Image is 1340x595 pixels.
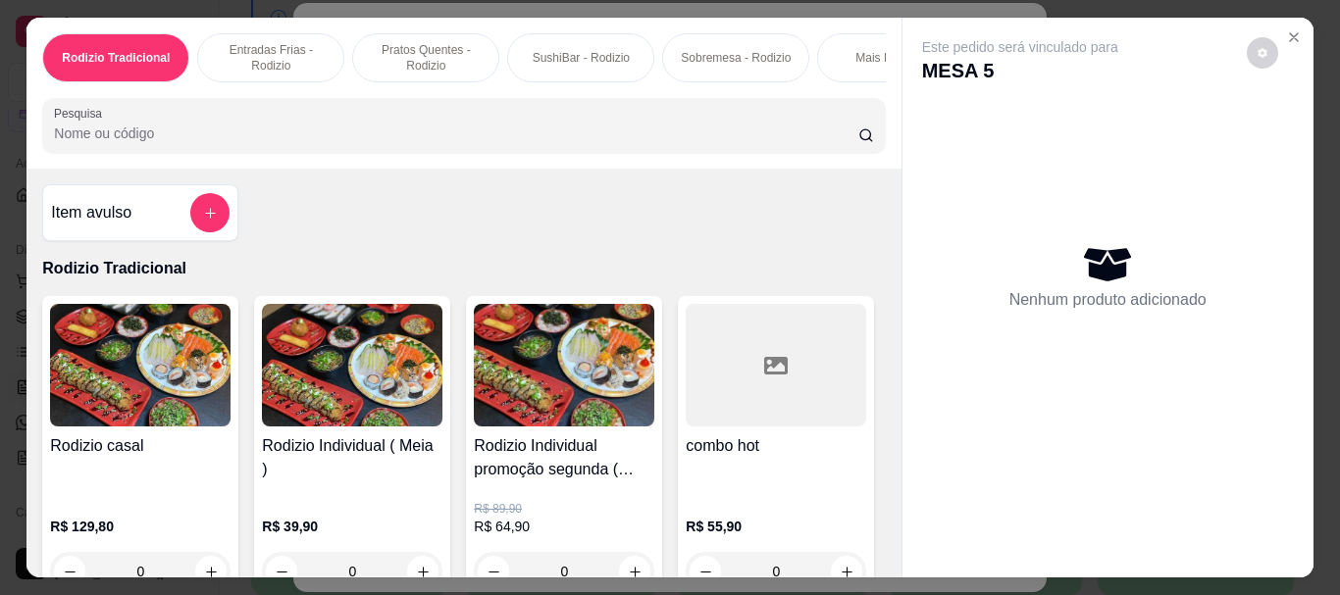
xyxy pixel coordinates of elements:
[407,556,438,587] button: increase-product-quantity
[533,50,630,66] p: SushiBar - Rodizio
[474,501,654,517] p: R$ 89,90
[1278,22,1310,53] button: Close
[686,517,866,536] p: R$ 55,90
[190,193,230,232] button: add-separate-item
[474,304,654,426] img: product-image
[50,304,231,426] img: product-image
[50,434,231,458] h4: Rodizio casal
[262,517,442,536] p: R$ 39,90
[54,556,85,587] button: decrease-product-quantity
[62,50,170,66] p: Rodizio Tradicional
[922,37,1118,57] p: Este pedido será vinculado para
[855,50,926,66] p: Mais Pedidos
[54,124,858,143] input: Pesquisa
[474,434,654,481] h4: Rodizio Individual promoção segunda ( Inteiro )
[922,57,1118,84] p: MESA 5
[195,556,227,587] button: increase-product-quantity
[266,556,297,587] button: decrease-product-quantity
[42,257,885,280] p: Rodizio Tradicional
[262,434,442,481] h4: Rodizio Individual ( Meia )
[1247,37,1278,69] button: decrease-product-quantity
[1009,288,1207,312] p: Nenhum produto adicionado
[214,42,328,74] p: Entradas Frias - Rodizio
[831,556,862,587] button: increase-product-quantity
[369,42,483,74] p: Pratos Quentes - Rodizio
[50,517,231,536] p: R$ 129,80
[54,105,109,122] label: Pesquisa
[690,556,721,587] button: decrease-product-quantity
[51,201,131,224] h4: Item avulso
[686,434,866,458] h4: combo hot
[474,517,654,536] p: R$ 64,90
[681,50,791,66] p: Sobremesa - Rodizio
[262,304,442,426] img: product-image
